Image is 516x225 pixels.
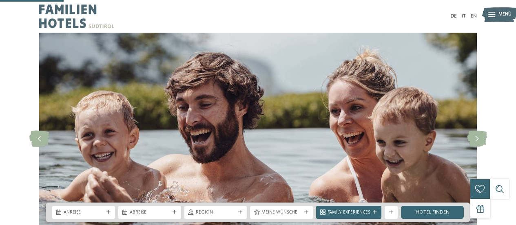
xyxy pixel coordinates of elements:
[261,209,301,216] span: Meine Wünsche
[462,13,466,19] a: IT
[498,11,512,18] span: Menü
[471,13,477,19] a: EN
[450,13,457,19] a: DE
[196,209,236,216] span: Region
[130,209,170,216] span: Abreise
[328,209,370,216] span: Family Experiences
[401,206,464,219] a: Hotel finden
[64,209,104,216] span: Anreise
